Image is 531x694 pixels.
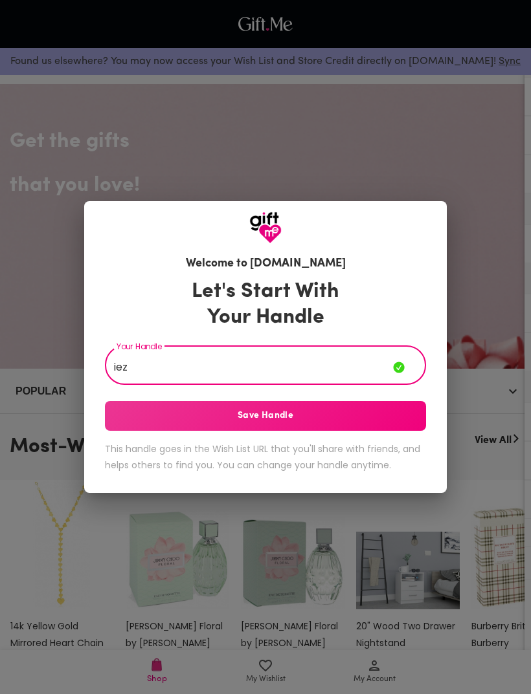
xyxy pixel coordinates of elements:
[105,409,426,423] span: Save Handle
[175,279,356,331] h3: Let's Start With Your Handle
[249,211,282,244] img: GiftMe Logo
[105,401,426,431] button: Save Handle
[105,441,426,473] h6: This handle goes in the Wish List URL that you'll share with friends, and helps others to find yo...
[105,349,393,385] input: Your Handle
[186,255,346,273] h6: Welcome to [DOMAIN_NAME]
